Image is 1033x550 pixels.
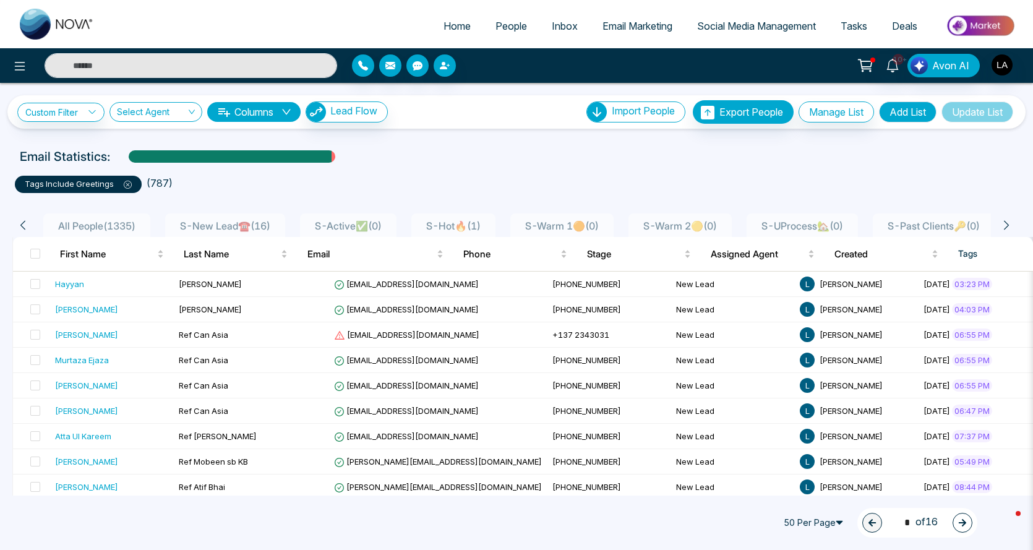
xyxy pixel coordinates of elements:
img: Market-place.gif [936,12,1026,40]
td: New Lead [671,322,795,348]
span: S-UProcess🏡 ( 0 ) [757,220,848,232]
span: L [800,277,815,291]
span: [DATE] [924,431,950,441]
span: 10+ [893,54,904,65]
span: Import People [612,105,675,117]
a: Inbox [539,14,590,38]
td: New Lead [671,424,795,449]
span: 06:55 PM [952,379,992,392]
iframe: Intercom live chat [991,508,1021,538]
span: Email Marketing [602,20,672,32]
span: S-Active✅ ( 0 ) [310,220,387,232]
span: Home [444,20,471,32]
span: 06:55 PM [952,354,992,366]
span: down [281,107,291,117]
div: [PERSON_NAME] [55,379,118,392]
span: [PHONE_NUMBER] [552,431,621,441]
span: 07:37 PM [952,430,992,442]
span: All People ( 1335 ) [53,220,140,232]
td: New Lead [671,398,795,424]
p: tags include Greetings [25,178,132,191]
td: New Lead [671,297,795,322]
th: Stage [577,237,701,272]
span: [PHONE_NUMBER] [552,304,621,314]
span: Deals [892,20,917,32]
th: Assigned Agent [701,237,825,272]
span: [EMAIL_ADDRESS][DOMAIN_NAME] [334,304,479,314]
span: [EMAIL_ADDRESS][DOMAIN_NAME] [334,380,479,390]
span: [DATE] [924,279,950,289]
button: Add List [879,101,937,122]
span: [DATE] [924,304,950,314]
span: Inbox [552,20,578,32]
span: [PERSON_NAME][EMAIL_ADDRESS][DOMAIN_NAME] [334,482,542,492]
span: First Name [60,247,155,262]
div: [PERSON_NAME] [55,481,118,493]
div: [PERSON_NAME] [55,303,118,316]
span: [DATE] [924,355,950,365]
span: Email [307,247,434,262]
span: [PHONE_NUMBER] [552,457,621,466]
span: Ref [PERSON_NAME] [179,431,257,441]
span: S-Hot🔥 ( 1 ) [421,220,486,232]
button: Update List [941,101,1013,122]
span: Export People [719,106,783,118]
span: People [495,20,527,32]
span: Social Media Management [697,20,816,32]
span: Ref Can Asia [179,380,228,390]
span: 06:55 PM [952,329,992,341]
span: [PHONE_NUMBER] [552,380,621,390]
span: [PERSON_NAME] [820,355,883,365]
span: Phone [463,247,558,262]
span: [PERSON_NAME] [820,304,883,314]
span: [PERSON_NAME] [820,279,883,289]
button: Manage List [799,101,874,122]
button: Lead Flow [306,101,388,122]
span: 08:44 PM [952,481,992,493]
img: Nova CRM Logo [20,9,94,40]
span: L [800,403,815,418]
span: Last Name [184,247,278,262]
th: First Name [50,237,174,272]
span: [PHONE_NUMBER] [552,279,621,289]
span: 06:47 PM [952,405,992,417]
button: Columnsdown [207,102,301,122]
th: Phone [453,237,577,272]
div: Atta Ul Kareem [55,430,111,442]
span: Lead Flow [330,105,377,117]
a: Social Media Management [685,14,828,38]
span: [DATE] [924,330,950,340]
span: L [800,454,815,469]
a: Lead FlowLead Flow [301,101,388,122]
img: User Avatar [992,54,1013,75]
span: [DATE] [924,406,950,416]
span: +137 2343031 [552,330,609,340]
span: S-Warm 2🟡 ( 0 ) [638,220,722,232]
img: Lead Flow [306,102,326,122]
span: 50 Per Page [778,513,852,533]
td: New Lead [671,272,795,297]
span: Ref Mobeen sb KB [179,457,248,466]
span: [PERSON_NAME] [179,279,242,289]
td: New Lead [671,348,795,373]
span: Ref Can Asia [179,330,228,340]
span: [DATE] [924,482,950,492]
span: Ref Can Asia [179,406,228,416]
span: 04:03 PM [952,303,992,316]
div: [PERSON_NAME] [55,455,118,468]
span: [PERSON_NAME] [820,431,883,441]
span: S-New Lead☎️ ( 16 ) [175,220,275,232]
span: L [800,353,815,367]
th: Last Name [174,237,298,272]
span: [PERSON_NAME] [820,406,883,416]
span: [PHONE_NUMBER] [552,355,621,365]
span: Avon AI [932,58,969,73]
div: Hayyan [55,278,84,290]
span: 03:23 PM [952,278,992,290]
span: [EMAIL_ADDRESS][DOMAIN_NAME] [334,431,479,441]
th: Email [298,237,453,272]
span: [PHONE_NUMBER] [552,482,621,492]
span: [DATE] [924,380,950,390]
td: New Lead [671,373,795,398]
span: 05:49 PM [952,455,992,468]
